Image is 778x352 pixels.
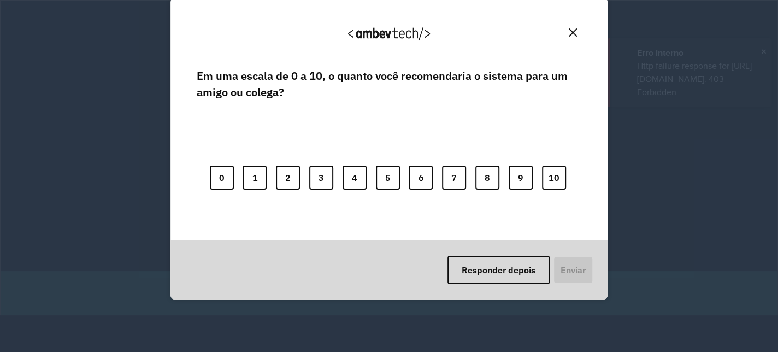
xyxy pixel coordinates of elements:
label: Sendo 0 (zero) não recomendaria e 10 recomendaria totalmente. [197,98,454,125]
button: 1 [243,166,267,190]
button: 3 [309,166,333,190]
button: 5 [376,166,400,190]
button: 7 [442,166,466,190]
button: Close [564,24,581,41]
img: Logo Ambevtech [348,27,430,40]
button: 10 [542,166,566,190]
button: Responder depois [447,256,550,284]
button: 2 [276,166,300,190]
button: 4 [343,166,367,190]
button: 8 [475,166,499,190]
button: 0 [210,166,234,190]
img: Close [569,28,577,37]
button: 6 [409,166,433,190]
label: Em uma escala de 0 a 10, o quanto você recomendaria o sistema para um amigo ou colega? [197,68,581,101]
button: 9 [509,166,533,190]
